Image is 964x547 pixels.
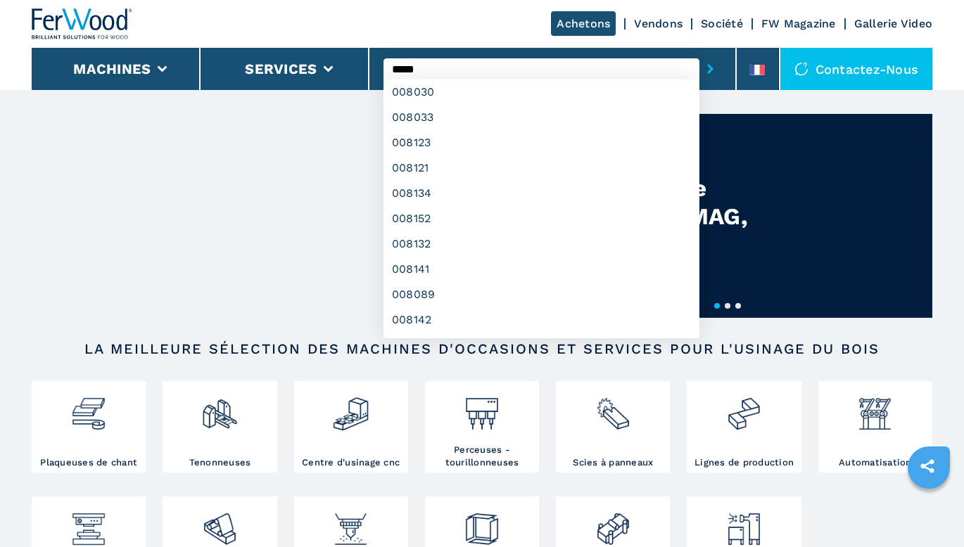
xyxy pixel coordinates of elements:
[383,231,699,257] div: 008132
[595,385,632,432] img: sezionatrici_2.png
[163,381,277,472] a: Tenonneuses
[383,307,699,333] div: 008142
[701,17,743,30] a: Société
[32,114,482,318] video: Your browser does not support the video tag.
[839,456,912,469] h3: Automatisation
[383,105,699,130] div: 008033
[556,381,670,472] a: Scies à panneaux
[73,60,151,77] button: Machines
[699,53,721,85] button: submit-button
[714,303,720,309] button: 1
[794,62,808,76] img: Contactez-nous
[761,17,836,30] a: FW Magazine
[332,385,369,432] img: centro_di_lavoro_cnc_2.png
[687,381,801,472] a: Lignes de production
[551,11,616,36] a: Achetons
[189,456,251,469] h3: Tenonneuses
[463,385,500,432] img: foratrici_inseritrici_2.png
[904,484,953,536] iframe: Chat
[383,79,699,105] div: 008030
[383,206,699,231] div: 008152
[573,456,653,469] h3: Scies à panneaux
[735,303,741,309] button: 3
[294,381,408,472] a: Centre d'usinage cnc
[383,282,699,307] div: 008089
[429,444,535,469] h3: Perceuses - tourillonneuses
[854,17,933,30] a: Gallerie Video
[695,456,794,469] h3: Lignes de production
[856,385,894,432] img: automazione.png
[634,17,683,30] a: Vendons
[302,456,400,469] h3: Centre d'usinage cnc
[725,303,730,309] button: 2
[780,48,933,90] div: Contactez-nous
[77,340,887,357] h2: LA MEILLEURE SÉLECTION DES MACHINES D'OCCASIONS ET SERVICES POUR L'USINAGE DU BOIS
[383,155,699,181] div: 008121
[383,181,699,206] div: 008134
[383,257,699,282] div: 008141
[818,381,932,472] a: Automatisation
[725,385,763,432] img: linee_di_produzione_2.png
[32,8,133,39] img: Ferwood
[201,385,239,432] img: squadratrici_2.png
[70,385,107,432] img: bordatrici_1.png
[32,381,146,472] a: Plaqueuses de chant
[245,60,317,77] button: Services
[383,130,699,155] div: 008123
[425,381,539,472] a: Perceuses - tourillonneuses
[40,456,137,469] h3: Plaqueuses de chant
[910,449,945,484] a: sharethis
